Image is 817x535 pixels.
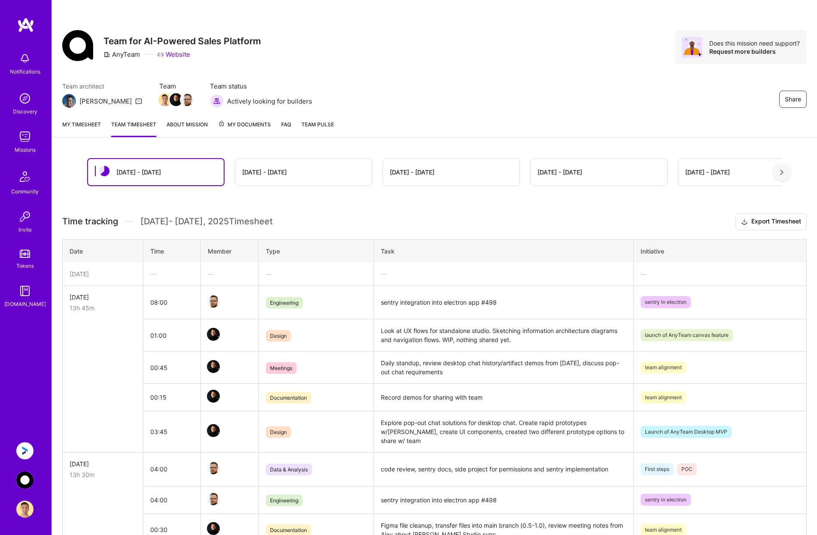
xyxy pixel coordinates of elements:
[266,464,312,475] span: Data & Analysis
[143,285,201,319] td: 08:00
[207,328,220,341] img: Team Member Avatar
[266,297,303,309] span: Engineering
[390,168,434,177] div: [DATE] - [DATE]
[157,50,190,59] a: Website
[70,459,136,468] div: [DATE]
[159,82,193,91] span: Team
[158,93,171,106] img: Team Member Avatar
[641,426,732,438] span: Launch of AnyTeam Desktop MVP
[143,452,201,486] td: 04:00
[779,91,807,108] button: Share
[785,95,801,104] span: Share
[374,486,634,514] td: sentry integration into electron app #498
[4,300,46,309] div: [DOMAIN_NAME]
[14,471,36,489] a: AnyTeam: Team for AI-Powered Sales Platform
[16,282,33,300] img: guide book
[143,319,201,352] td: 01:00
[381,269,626,278] div: —
[143,239,201,263] th: Time
[16,501,33,518] img: User Avatar
[70,470,136,479] div: 13h 30m
[682,37,702,58] img: Avatar
[374,352,634,384] td: Daily standup, review desktop chat history/artifact demos from [DATE], discuss pop-out chat requi...
[301,121,334,128] span: Team Pulse
[140,216,273,227] span: [DATE] - [DATE] , 2025 Timesheet
[208,389,219,404] a: Team Member Avatar
[735,213,807,230] button: Export Timesheet
[70,303,136,312] div: 13h 45m
[641,361,686,373] span: team alignment
[135,98,142,104] i: icon Mail
[62,216,118,227] span: Time tracking
[218,120,271,129] span: My Documents
[143,352,201,384] td: 00:45
[709,47,800,55] div: Request more builders
[641,269,799,278] div: —
[266,392,311,404] span: Documentation
[641,494,691,506] span: sentry in electron
[143,411,201,452] td: 03:45
[10,67,40,76] div: Notifications
[374,384,634,411] td: Record demos for sharing with team
[143,384,201,411] td: 00:15
[62,120,101,137] a: My timesheet
[210,94,224,108] img: Actively looking for builders
[677,463,697,475] span: POC
[685,168,730,177] div: [DATE] - [DATE]
[17,17,34,33] img: logo
[641,329,733,341] span: launch of AnyTeam canvas feature
[374,319,634,352] td: Look at UX flows for standalone studio. Sketching information architecture diagrams and navigatio...
[207,295,220,308] img: Team Member Avatar
[374,239,634,263] th: Task
[16,442,33,459] img: Anguleris: BIMsmart AI MVP
[208,492,219,506] a: Team Member Avatar
[11,187,39,196] div: Community
[266,426,291,438] span: Design
[641,391,686,404] span: team alignment
[14,501,36,518] a: User Avatar
[374,452,634,486] td: code review, sentry docs, side project for permissions and sentry implementation
[181,93,194,106] img: Team Member Avatar
[207,462,220,474] img: Team Member Avatar
[70,269,136,278] div: [DATE]
[20,250,30,258] img: tokens
[207,522,220,535] img: Team Member Avatar
[218,120,271,137] a: My Documents
[99,166,109,176] img: status icon
[538,168,582,177] div: [DATE] - [DATE]
[79,97,132,106] div: [PERSON_NAME]
[741,217,748,226] i: icon Download
[258,239,374,263] th: Type
[13,107,37,116] div: Discovery
[208,269,251,278] div: —
[116,168,161,177] div: [DATE] - [DATE]
[210,82,312,91] span: Team status
[780,169,784,175] img: right
[207,424,220,437] img: Team Member Avatar
[301,120,334,137] a: Team Pulse
[709,39,800,47] div: Does this mission need support?
[641,463,674,475] span: First steps
[207,492,220,505] img: Team Member Avatar
[15,145,36,154] div: Missions
[159,92,170,107] a: Team Member Avatar
[63,239,143,263] th: Date
[207,390,220,403] img: Team Member Avatar
[15,166,35,187] img: Community
[62,82,142,91] span: Team architect
[266,330,291,342] span: Design
[18,225,32,234] div: Invite
[62,30,93,61] img: Company Logo
[281,120,291,137] a: FAQ
[208,359,219,374] a: Team Member Avatar
[208,423,219,438] a: Team Member Avatar
[208,294,219,309] a: Team Member Avatar
[103,36,261,46] h3: Team for AI-Powered Sales Platform
[62,94,76,108] img: Team Architect
[170,93,182,106] img: Team Member Avatar
[16,261,34,270] div: Tokens
[182,92,193,107] a: Team Member Avatar
[201,239,258,263] th: Member
[103,50,140,59] div: AnyTeam
[242,168,287,177] div: [DATE] - [DATE]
